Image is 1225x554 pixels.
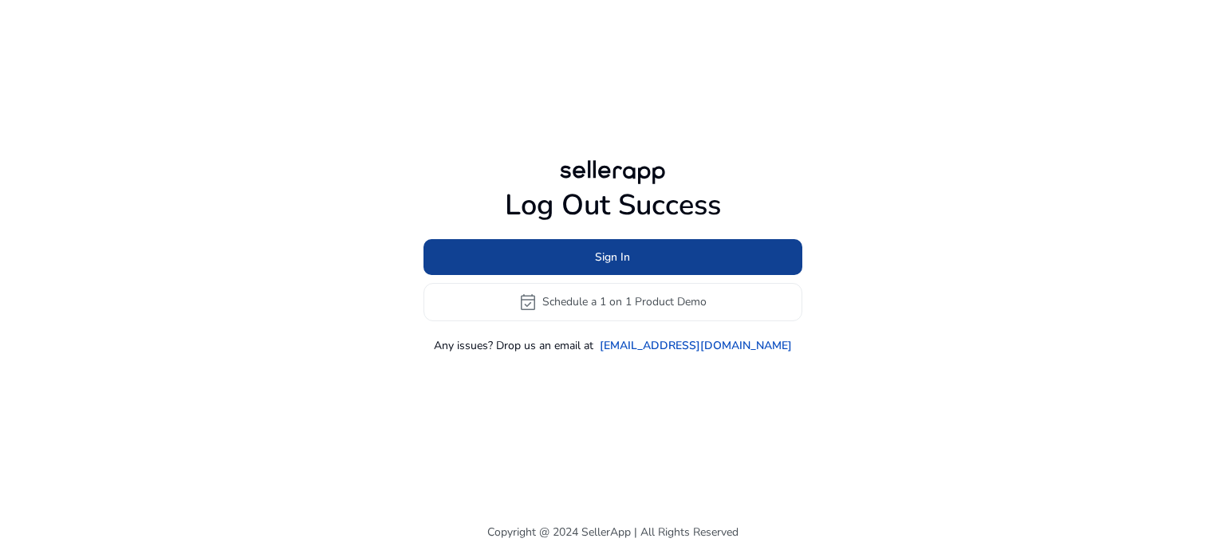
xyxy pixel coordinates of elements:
a: [EMAIL_ADDRESS][DOMAIN_NAME] [600,337,792,354]
p: Any issues? Drop us an email at [434,337,593,354]
button: Sign In [423,239,802,275]
span: Sign In [595,249,630,265]
h1: Log Out Success [423,188,802,222]
span: event_available [518,293,538,312]
button: event_availableSchedule a 1 on 1 Product Demo [423,283,802,321]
